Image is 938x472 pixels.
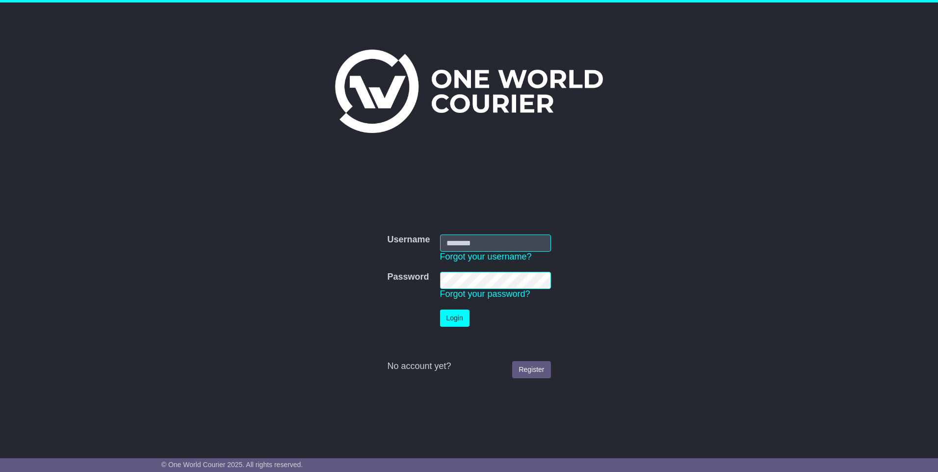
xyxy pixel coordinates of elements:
span: © One World Courier 2025. All rights reserved. [161,461,303,469]
label: Password [387,272,429,283]
a: Forgot your password? [440,289,530,299]
a: Forgot your username? [440,252,532,262]
a: Register [512,361,550,378]
img: One World [335,50,603,133]
div: No account yet? [387,361,550,372]
button: Login [440,310,469,327]
label: Username [387,235,430,245]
